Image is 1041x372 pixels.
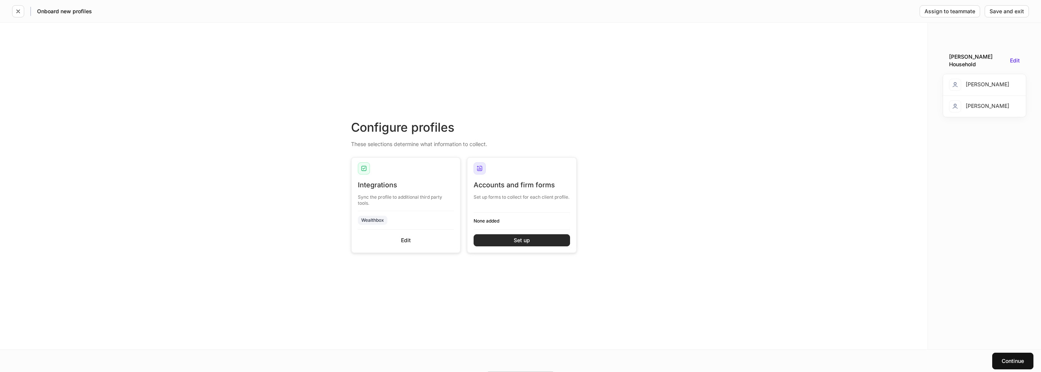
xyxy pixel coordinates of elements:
div: Assign to teammate [924,9,975,14]
div: [PERSON_NAME] Household [949,53,1007,68]
div: Set up [514,238,530,243]
div: Configure profiles [351,119,577,136]
h6: None added [474,217,570,224]
button: Save and exit [985,5,1029,17]
button: Edit [1010,58,1020,63]
div: Wealthbox [361,216,384,224]
button: Edit [358,234,454,246]
div: [PERSON_NAME] [949,79,1009,91]
div: [PERSON_NAME] [949,100,1009,112]
button: Assign to teammate [920,5,980,17]
div: Set up forms to collect for each client profile. [474,190,570,200]
div: Accounts and firm forms [474,181,570,190]
div: Save and exit [990,9,1024,14]
button: Continue [992,353,1033,369]
div: Integrations [358,181,454,190]
button: Set up [474,234,570,246]
div: Sync the profile to additional third party tools. [358,190,454,206]
div: Continue [1002,358,1024,364]
h5: Onboard new profiles [37,8,92,15]
div: Edit [401,238,411,243]
div: These selections determine what information to collect. [351,136,577,148]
